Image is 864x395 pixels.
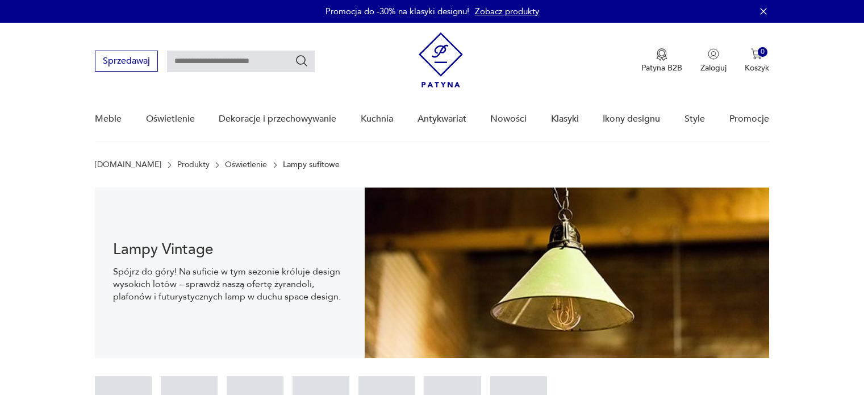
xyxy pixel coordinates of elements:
[219,97,336,141] a: Dekoracje i przechowywanie
[603,97,660,141] a: Ikony designu
[745,48,769,73] button: 0Koszyk
[113,265,347,303] p: Spójrz do góry! Na suficie w tym sezonie króluje design wysokich lotów – sprawdź naszą ofertę żyr...
[684,97,705,141] a: Style
[365,188,769,358] img: Lampy sufitowe w stylu vintage
[751,48,762,60] img: Ikona koszyka
[225,160,267,169] a: Oświetlenie
[95,58,158,66] a: Sprzedawaj
[361,97,393,141] a: Kuchnia
[551,97,579,141] a: Klasyki
[708,48,719,60] img: Ikonka użytkownika
[146,97,195,141] a: Oświetlenie
[700,63,727,73] p: Zaloguj
[475,6,539,17] a: Zobacz produkty
[325,6,469,17] p: Promocja do -30% na klasyki designu!
[729,97,769,141] a: Promocje
[283,160,340,169] p: Lampy sufitowe
[656,48,667,61] img: Ikona medalu
[758,47,767,57] div: 0
[641,48,682,73] button: Patyna B2B
[745,63,769,73] p: Koszyk
[641,63,682,73] p: Patyna B2B
[641,48,682,73] a: Ikona medaluPatyna B2B
[95,97,122,141] a: Meble
[700,48,727,73] button: Zaloguj
[295,54,308,68] button: Szukaj
[419,32,463,88] img: Patyna - sklep z meblami i dekoracjami vintage
[95,51,158,72] button: Sprzedawaj
[113,243,347,256] h1: Lampy Vintage
[418,97,466,141] a: Antykwariat
[177,160,210,169] a: Produkty
[95,160,161,169] a: [DOMAIN_NAME]
[490,97,527,141] a: Nowości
